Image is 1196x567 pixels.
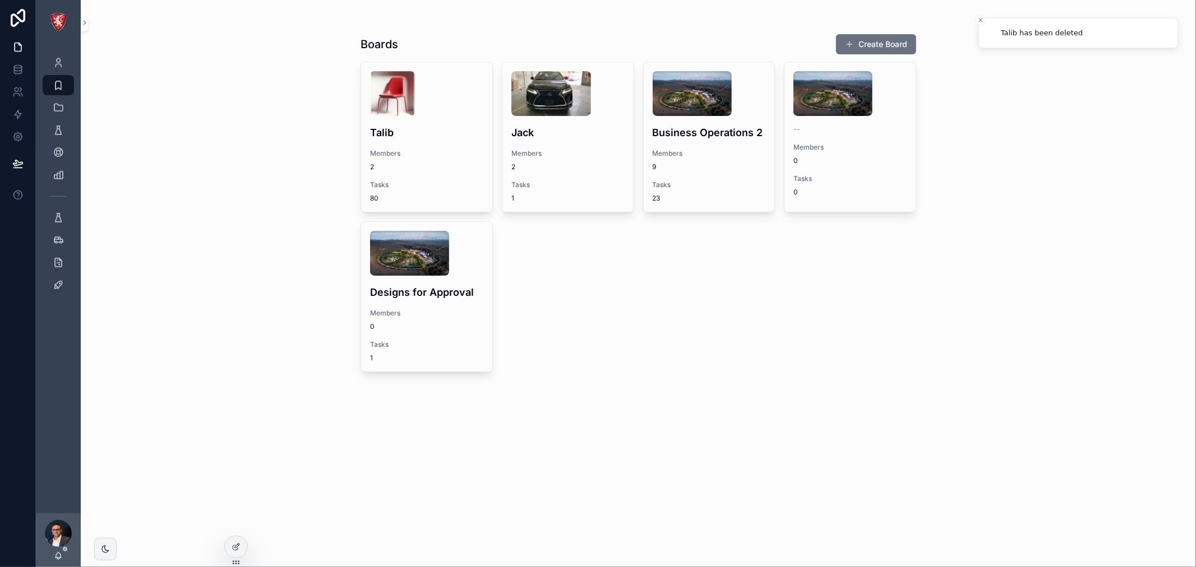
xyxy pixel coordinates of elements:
h4: Designs for Approval [370,285,483,300]
span: 80 [370,194,378,203]
span: Members [793,143,907,152]
img: Untitled-design-(2).png [370,71,415,116]
img: bud-n9.bbe8f4ee54d7e6d4019000c9cbe8b3b1.jpg [653,71,732,116]
div: scrollable content [36,45,81,309]
h4: Talib [370,125,483,140]
span: 1 [370,354,373,362]
span: Members [370,149,483,158]
span: 2 [370,162,483,171]
span: -- [793,125,800,134]
span: Members [370,309,483,318]
span: Members [511,149,625,158]
span: Tasks [511,180,625,189]
span: 0 [793,188,798,197]
a: 1200x800-(10).jpegJackMembers2Tasks1 [502,62,634,212]
a: Untitled-design-(2).pngTalibMembers2Tasks80 [361,62,493,212]
img: App logo [49,13,67,31]
button: Create Board [836,34,916,54]
span: Tasks [653,180,766,189]
span: 0 [793,156,907,165]
span: Tasks [370,180,483,189]
span: 23 [653,194,661,203]
a: bud-n9.bbe8f4ee54d7e6d4019000c9cbe8b3b1.jpg--Members0Tasks0 [784,62,916,212]
button: Close toast [975,15,986,26]
span: 0 [370,322,483,331]
h4: Business Operations 2 [653,125,766,140]
h4: Jack [511,125,625,140]
div: Talib has been deleted [1001,27,1083,39]
span: 1 [511,194,514,203]
img: bud-n9.bbe8f4ee54d7e6d4019000c9cbe8b3b1.jpg [370,231,449,276]
span: 2 [511,162,625,171]
span: Members [653,149,766,158]
a: bud-n9.bbe8f4ee54d7e6d4019000c9cbe8b3b1.jpgDesigns for ApprovalMembers0Tasks1 [361,221,493,372]
img: bud-n9.bbe8f4ee54d7e6d4019000c9cbe8b3b1.jpg [793,71,872,116]
img: 1200x800-(10).jpeg [511,71,591,116]
h1: Boards [361,36,398,52]
span: 9 [653,162,766,171]
span: Tasks [370,340,483,349]
span: Tasks [793,174,907,183]
a: bud-n9.bbe8f4ee54d7e6d4019000c9cbe8b3b1.jpgBusiness Operations 2Members9Tasks23 [643,62,775,212]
